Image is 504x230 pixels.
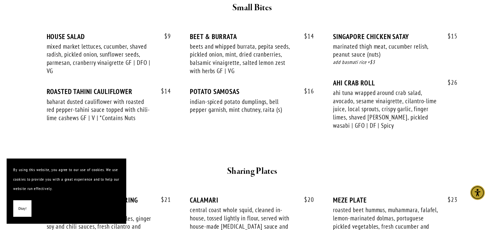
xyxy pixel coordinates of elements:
[333,196,457,204] div: MEZE PLATE
[13,165,119,194] p: By using this website, you agree to our use of cookies. We use cookies to provide you with a grea...
[333,89,438,130] div: ahi tuna wrapped around crab salad, avocado, sesame vinaigrette, cilantro-lime juice, local sprou...
[190,87,314,96] div: POTATO SAMOSAS
[232,2,272,14] strong: Small Bites
[304,87,308,95] span: $
[441,196,458,204] span: 23
[18,204,27,213] span: Okay!
[441,32,458,40] span: 15
[13,200,31,217] button: Okay!
[190,196,314,204] div: CALAMARI
[7,159,126,223] section: Cookie banner
[448,196,451,204] span: $
[161,196,164,204] span: $
[164,32,168,40] span: $
[47,87,171,96] div: ROASTED TAHINI CAULIFLOWER
[298,196,314,204] span: 20
[304,32,308,40] span: $
[333,32,457,41] div: SINGAPORE CHICKEN SATAY
[47,42,152,75] div: mixed market lettuces, cucumber, shaved radish, pickled onion, sunflower seeds, parmesan, cranber...
[448,78,451,86] span: $
[47,32,171,41] div: HOUSE SALAD
[333,79,457,87] div: AHI CRAB ROLL
[298,87,314,95] span: 16
[190,98,295,114] div: indian-spiced potato dumplings, bell pepper garnish, mint chutney, raita (s)
[190,32,314,41] div: BEET & BURRATA
[154,87,171,95] span: 14
[333,59,457,66] div: add basmati rice +$3
[47,98,152,122] div: baharat dusted cauliflower with roasted red pepper-tahini sauce topped with chili-lime cashews GF...
[441,79,458,86] span: 26
[190,42,295,75] div: beets and whipped burrata, pepita seeds, pickled onion, mint, dried cranberries, balsamic vinaigr...
[161,87,164,95] span: $
[333,42,438,59] div: marinated thigh meat, cucumber relish, peanut sauce (nuts)
[304,196,308,204] span: $
[298,32,314,40] span: 14
[470,185,485,200] div: Accessibility Menu
[227,165,277,177] strong: Sharing Plates
[158,32,171,40] span: 9
[154,196,171,204] span: 21
[448,32,451,40] span: $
